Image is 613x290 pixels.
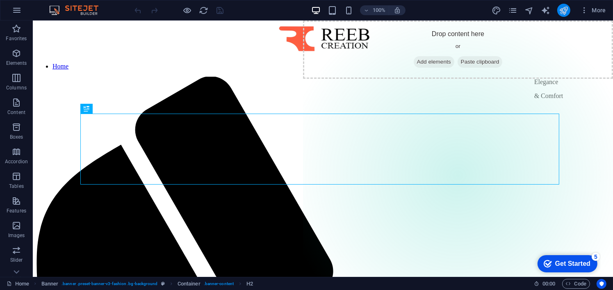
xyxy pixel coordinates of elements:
button: design [492,5,501,15]
a: Click to cancel selection. Double-click to open Pages [7,279,29,289]
div: Get Started [24,9,59,16]
h6: 100% [372,5,385,15]
p: Elements [6,60,27,66]
p: Accordion [5,158,28,165]
button: Usercentrics [597,279,606,289]
span: Click to select. Double-click to edit [246,279,253,289]
p: Content [7,109,25,116]
p: Tables [9,183,24,190]
p: Columns [6,84,27,91]
i: Reload page [199,6,209,15]
button: navigator [524,5,534,15]
nav: breadcrumb [41,279,253,289]
button: publish [557,4,570,17]
p: Images [8,232,25,239]
span: 00 00 [542,279,555,289]
span: : [548,281,549,287]
img: Editor Logo [47,5,109,15]
p: Slider [10,257,23,263]
button: More [577,4,609,17]
span: Code [566,279,586,289]
span: Click to select. Double-click to edit [178,279,201,289]
h6: Session time [534,279,556,289]
p: Boxes [10,134,23,140]
div: Get Started 5 items remaining, 0% complete [7,4,66,21]
span: . banner-content [204,279,234,289]
button: pages [508,5,518,15]
i: Navigator [524,6,534,15]
div: 5 [61,2,69,10]
span: Add elements [381,36,422,47]
i: Pages (Ctrl+Alt+S) [508,6,517,15]
button: Code [562,279,590,289]
p: Favorites [6,35,27,42]
button: reload [199,5,209,15]
i: This element is a customizable preset [161,281,165,286]
span: Paste clipboard [425,36,470,47]
p: Features [7,208,26,214]
span: Click to select. Double-click to edit [41,279,59,289]
button: text_generator [541,5,551,15]
button: 100% [360,5,389,15]
i: On resize automatically adjust zoom level to fit chosen device. [394,7,401,14]
span: More [580,6,606,14]
button: Click here to leave preview mode and continue editing [182,5,192,15]
span: . banner .preset-banner-v3-fashion .bg-background [62,279,157,289]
